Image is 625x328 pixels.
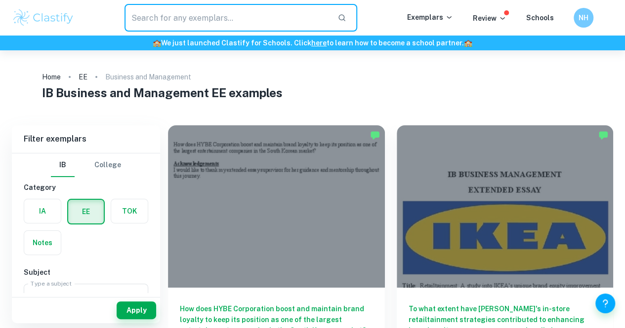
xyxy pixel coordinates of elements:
[526,14,554,22] a: Schools
[578,12,589,23] h6: NH
[42,84,583,102] h1: IB Business and Management EE examples
[31,279,72,288] label: Type a subject
[598,130,608,140] img: Marked
[473,13,506,24] p: Review
[51,153,75,177] button: IB
[68,200,104,223] button: EE
[574,8,593,28] button: NH
[42,70,61,84] a: Home
[131,291,145,304] button: Open
[117,301,156,319] button: Apply
[153,39,161,47] span: 🏫
[94,153,121,177] button: College
[464,39,472,47] span: 🏫
[125,4,330,32] input: Search for any exemplars...
[12,8,75,28] img: Clastify logo
[12,125,160,153] h6: Filter exemplars
[311,39,327,47] a: here
[370,130,380,140] img: Marked
[2,37,623,48] h6: We just launched Clastify for Schools. Click to learn how to become a school partner.
[24,267,148,278] h6: Subject
[111,199,148,223] button: TOK
[79,70,87,84] a: EE
[407,12,453,23] p: Exemplars
[595,293,615,313] button: Help and Feedback
[24,231,61,255] button: Notes
[51,153,121,177] div: Filter type choice
[105,72,191,82] p: Business and Management
[24,199,61,223] button: IA
[24,182,148,193] h6: Category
